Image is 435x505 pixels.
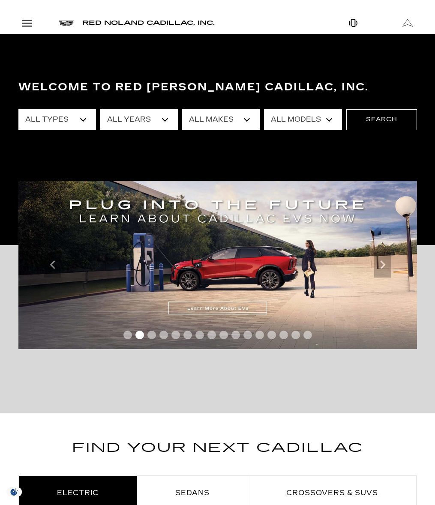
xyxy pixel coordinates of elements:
[303,331,312,339] span: Go to slide 16
[135,331,144,339] span: Go to slide 2
[18,181,417,349] img: ev-blog-post-banners-correctedcorrected
[171,331,180,339] span: Go to slide 5
[381,12,435,34] a: Open Get Directions Modal
[159,331,168,339] span: Go to slide 4
[4,487,24,496] img: Opt-Out Icon
[183,331,192,339] span: Go to slide 6
[44,252,61,278] div: Previous
[18,109,96,130] select: Filter by type
[123,331,132,339] span: Go to slide 1
[267,331,276,339] span: Go to slide 13
[286,489,378,497] span: Crossovers & SUVs
[231,331,240,339] span: Go to slide 10
[374,252,391,278] div: Next
[4,487,24,496] section: Click to Open Cookie Consent Modal
[207,331,216,339] span: Go to slide 8
[291,331,300,339] span: Go to slide 15
[147,331,156,339] span: Go to slide 3
[82,19,215,27] span: Red Noland Cadillac, Inc.
[59,17,74,29] a: Cadillac logo
[82,17,215,29] a: Red Noland Cadillac, Inc.
[175,489,210,497] span: Sedans
[59,21,74,26] img: Cadillac logo
[57,489,99,497] span: Electric
[346,109,417,130] button: Search
[195,331,204,339] span: Go to slide 7
[243,331,252,339] span: Go to slide 11
[255,331,264,339] span: Go to slide 12
[264,109,342,130] select: Filter by model
[18,437,417,469] h2: Find Your Next Cadillac
[219,331,228,339] span: Go to slide 9
[100,109,178,130] select: Filter by year
[326,12,381,34] a: Open Phone Modal
[18,79,417,96] h3: Welcome to Red [PERSON_NAME] Cadillac, Inc.
[279,331,288,339] span: Go to slide 14
[182,109,260,130] select: Filter by make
